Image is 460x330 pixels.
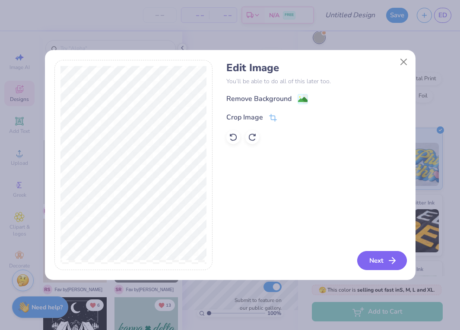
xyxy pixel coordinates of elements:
div: Remove Background [226,94,292,104]
div: Crop Image [226,112,263,123]
button: Close [395,54,412,70]
button: Next [357,251,407,270]
p: You’ll be able to do all of this later too. [226,77,406,86]
h4: Edit Image [226,62,406,74]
